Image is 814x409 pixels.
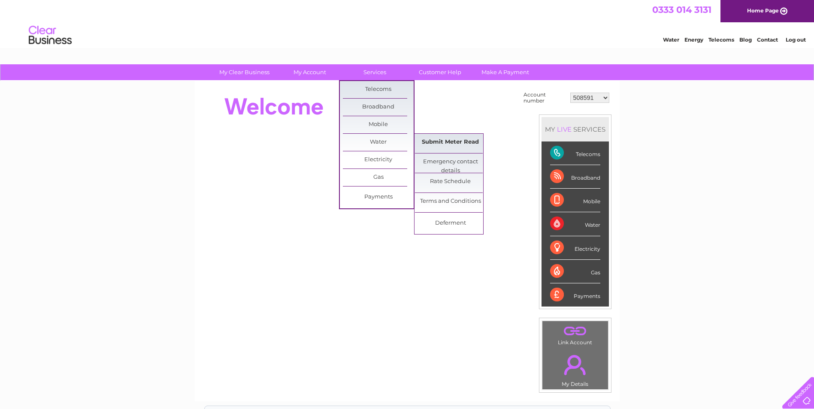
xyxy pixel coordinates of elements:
[550,165,600,189] div: Broadband
[555,125,573,133] div: LIVE
[343,116,414,133] a: Mobile
[28,22,72,48] img: logo.png
[205,5,610,42] div: Clear Business is a trading name of Verastar Limited (registered in [GEOGRAPHIC_DATA] No. 3667643...
[415,134,486,151] a: Submit Meter Read
[343,189,414,206] a: Payments
[757,36,778,43] a: Contact
[545,323,606,338] a: .
[708,36,734,43] a: Telecoms
[415,153,486,171] a: Emergency contact details
[415,193,486,210] a: Terms and Conditions
[343,134,414,151] a: Water
[550,283,600,307] div: Payments
[542,321,608,348] td: Link Account
[739,36,752,43] a: Blog
[786,36,806,43] a: Log out
[550,189,600,212] div: Mobile
[550,212,600,236] div: Water
[415,215,486,232] a: Deferment
[274,64,345,80] a: My Account
[470,64,541,80] a: Make A Payment
[550,260,600,283] div: Gas
[550,236,600,260] div: Electricity
[415,173,486,190] a: Rate Schedule
[684,36,703,43] a: Energy
[663,36,679,43] a: Water
[405,64,475,80] a: Customer Help
[542,117,609,141] div: MY SERVICES
[652,4,711,15] a: 0333 014 3131
[343,151,414,168] a: Electricity
[545,350,606,380] a: .
[209,64,280,80] a: My Clear Business
[343,169,414,186] a: Gas
[542,348,608,390] td: My Details
[343,99,414,116] a: Broadband
[521,90,568,106] td: Account number
[550,141,600,165] div: Telecoms
[343,81,414,98] a: Telecoms
[339,64,410,80] a: Services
